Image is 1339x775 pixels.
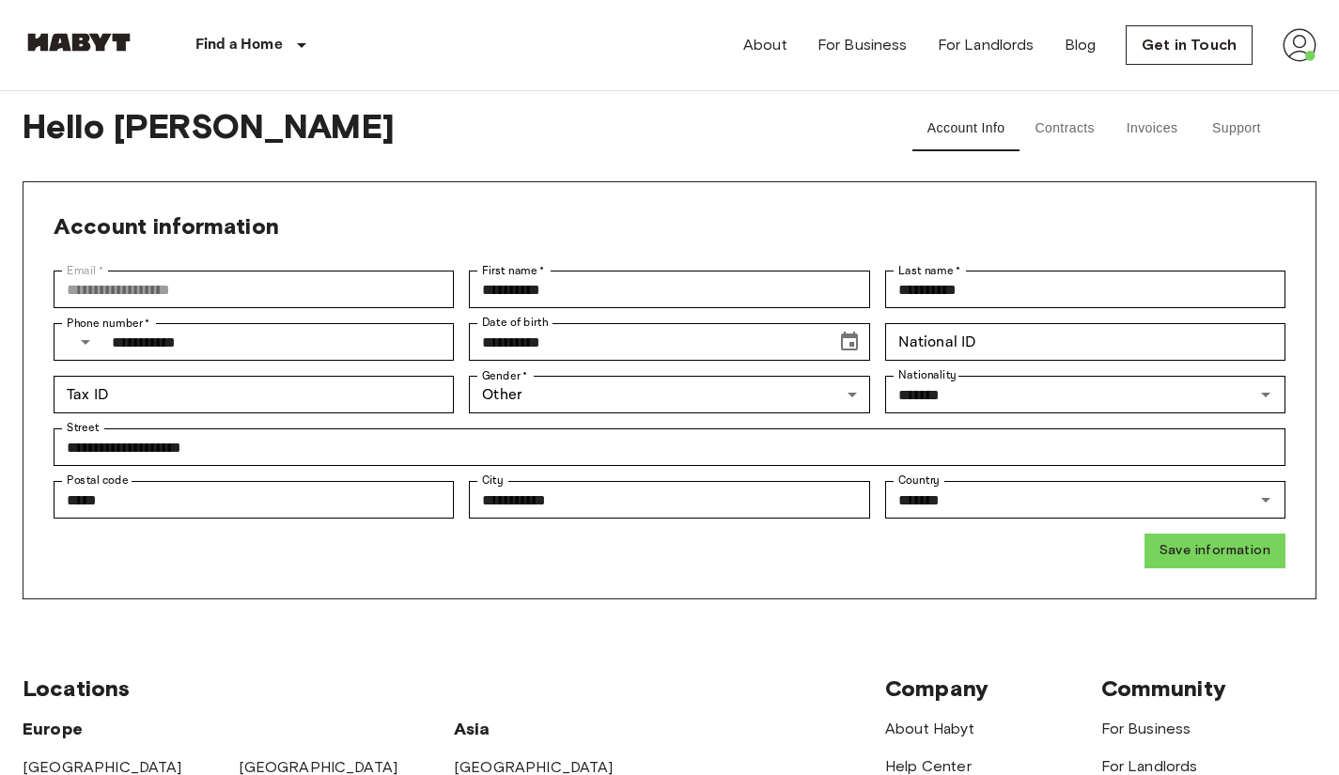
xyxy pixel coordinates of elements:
[67,473,129,488] label: Postal code
[482,473,504,488] label: City
[1020,106,1110,151] button: Contracts
[1126,25,1253,65] a: Get in Touch
[469,271,869,308] div: First name
[67,420,99,436] label: Street
[23,719,83,739] span: Europe
[54,428,1285,466] div: Street
[1194,106,1279,151] button: Support
[1110,106,1194,151] button: Invoices
[23,674,130,702] span: Locations
[67,262,103,279] label: Email
[1253,487,1279,513] button: Open
[831,323,868,361] button: Choose date, selected date is Oct 20, 1996
[23,33,135,52] img: Habyt
[898,262,961,279] label: Last name
[912,106,1020,151] button: Account Info
[885,674,989,702] span: Company
[482,367,527,384] label: Gender
[469,481,869,519] div: City
[54,271,454,308] div: Email
[67,323,104,361] button: Select country
[885,757,972,775] a: Help Center
[1144,534,1285,568] button: Save information
[885,271,1285,308] div: Last name
[195,34,283,56] p: Find a Home
[67,315,150,332] label: Phone number
[898,473,940,488] label: Country
[817,34,908,56] a: For Business
[885,323,1285,361] div: National ID
[54,376,454,413] div: Tax ID
[1101,720,1191,737] a: For Business
[1253,381,1279,408] button: Open
[54,481,454,519] div: Postal code
[482,262,545,279] label: First name
[54,212,279,240] span: Account information
[1065,34,1097,56] a: Blog
[1283,28,1316,62] img: avatar
[938,34,1035,56] a: For Landlords
[898,367,957,383] label: Nationality
[23,106,860,151] span: Hello [PERSON_NAME]
[1101,674,1226,702] span: Community
[885,720,974,737] a: About Habyt
[482,315,548,331] label: Date of birth
[743,34,787,56] a: About
[454,719,490,739] span: Asia
[1101,757,1198,775] a: For Landlords
[469,376,869,413] div: Other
